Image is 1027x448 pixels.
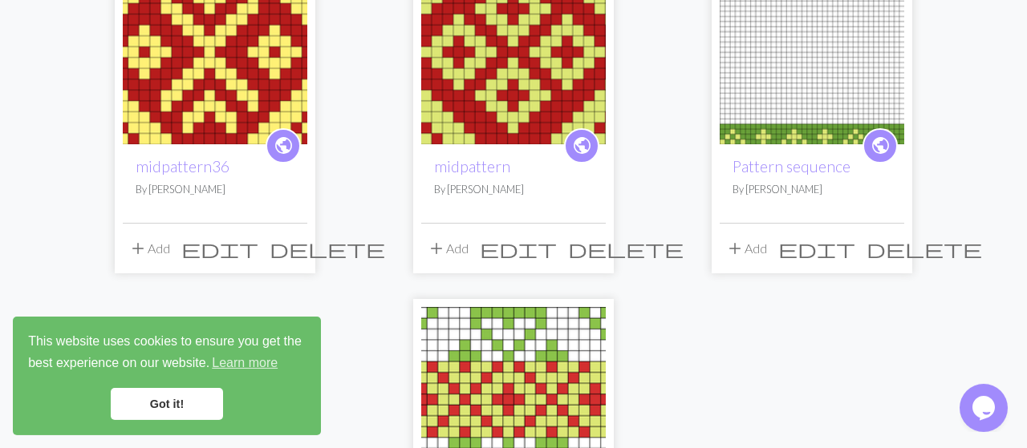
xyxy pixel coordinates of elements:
a: dismiss cookie message [111,388,223,420]
iframe: chat widget [960,384,1011,432]
div: cookieconsent [13,317,321,435]
i: Edit [480,239,557,258]
span: edit [480,237,557,260]
button: Delete [861,233,988,264]
span: public [274,133,294,158]
button: Add [123,233,176,264]
span: public [572,133,592,158]
span: delete [568,237,684,260]
i: Edit [181,239,258,258]
span: edit [181,237,258,260]
i: public [572,130,592,162]
span: add [725,237,745,260]
a: learn more about cookies [209,351,280,375]
a: Pattern sequence [733,157,850,176]
i: Edit [778,239,855,258]
button: Delete [264,233,391,264]
i: public [871,130,891,162]
a: Kep Brim [421,389,606,405]
span: This website uses cookies to ensure you get the best experience on our website. [28,332,306,375]
p: By [PERSON_NAME] [434,182,593,197]
a: public [564,128,599,163]
span: edit [778,237,855,260]
a: midpattern36 [136,157,229,176]
span: add [128,237,148,260]
a: midpattern [434,157,510,176]
button: Delete [562,233,689,264]
p: By [PERSON_NAME] [136,182,294,197]
button: Edit [474,233,562,264]
a: midpattern36 [123,42,307,58]
a: public [863,128,898,163]
a: midpattern [421,42,606,58]
span: add [427,237,446,260]
p: By [PERSON_NAME] [733,182,891,197]
button: Edit [773,233,861,264]
button: Edit [176,233,264,264]
a: public [266,128,301,163]
a: Pattern sequence [720,42,904,58]
button: Add [421,233,474,264]
button: Add [720,233,773,264]
i: public [274,130,294,162]
span: delete [270,237,385,260]
span: delete [867,237,982,260]
span: public [871,133,891,158]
